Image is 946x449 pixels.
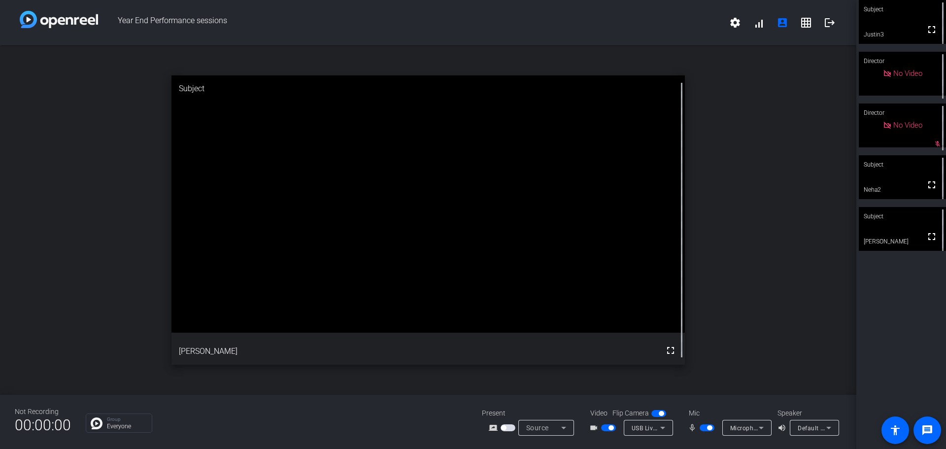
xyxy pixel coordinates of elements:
[489,422,501,434] mat-icon: screen_share_outline
[729,17,741,29] mat-icon: settings
[107,417,147,422] p: Group
[679,408,777,418] div: Mic
[893,69,922,78] span: No Video
[20,11,98,28] img: white-gradient.svg
[15,413,71,437] span: 00:00:00
[15,407,71,417] div: Not Recording
[926,24,938,35] mat-icon: fullscreen
[777,408,837,418] div: Speaker
[777,422,789,434] mat-icon: volume_up
[926,179,938,191] mat-icon: fullscreen
[589,422,601,434] mat-icon: videocam_outline
[632,424,717,432] span: USB Live camera (0c45:6537)
[798,424,904,432] span: Default - Speakers (Realtek(R) Audio)
[859,52,946,70] div: Director
[824,17,836,29] mat-icon: logout
[98,11,723,35] span: Year End Performance sessions
[777,17,788,29] mat-icon: account_box
[859,104,946,122] div: Director
[859,155,946,174] div: Subject
[590,408,608,418] span: Video
[171,75,685,102] div: Subject
[665,345,676,356] mat-icon: fullscreen
[730,424,830,432] span: Microphone (Samson G-Track Pro)
[859,207,946,226] div: Subject
[926,231,938,242] mat-icon: fullscreen
[107,423,147,429] p: Everyone
[526,424,549,432] span: Source
[482,408,580,418] div: Present
[612,408,649,418] span: Flip Camera
[91,417,102,429] img: Chat Icon
[800,17,812,29] mat-icon: grid_on
[889,424,901,436] mat-icon: accessibility
[921,424,933,436] mat-icon: message
[893,121,922,130] span: No Video
[688,422,700,434] mat-icon: mic_none
[747,11,771,35] button: signal_cellular_alt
